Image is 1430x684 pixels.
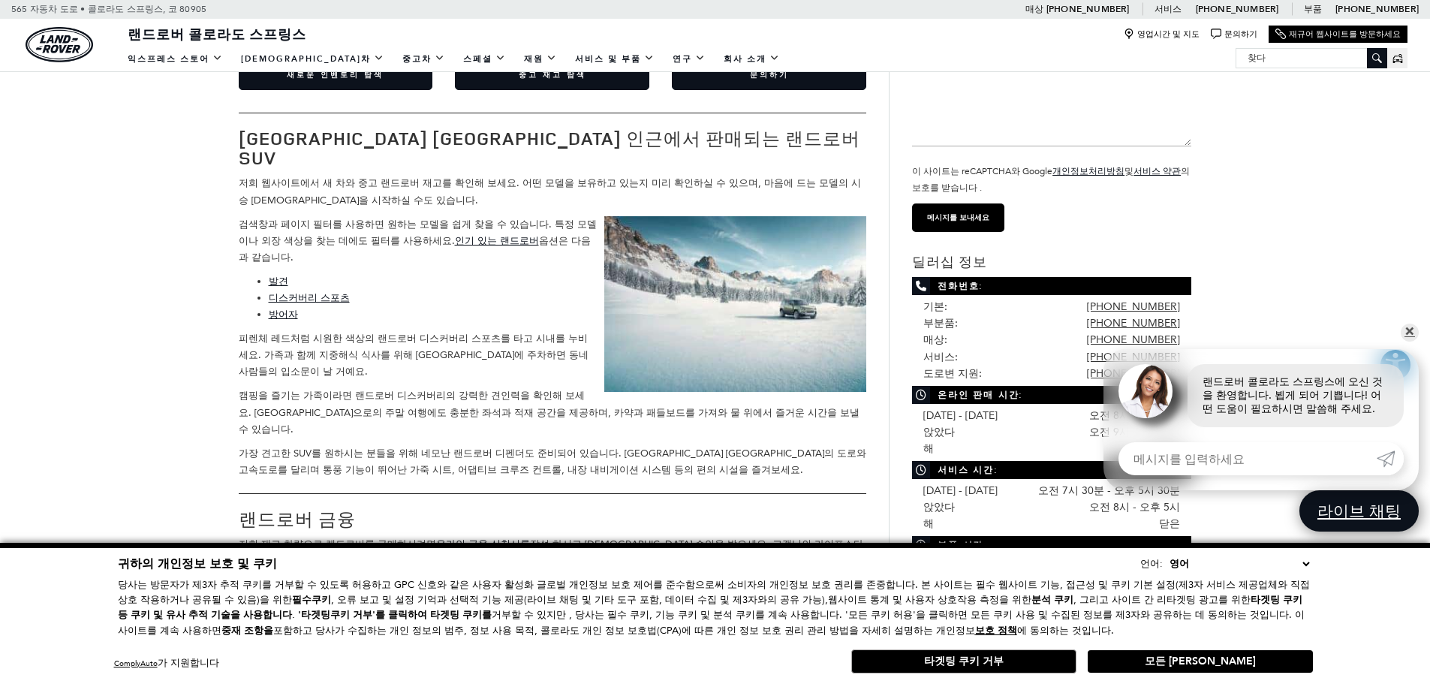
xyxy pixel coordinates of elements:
a: 영업시간 및 지도 [1124,29,1200,40]
font: 문의하기 [750,70,789,80]
font: 쿠키 거부'를 클릭하여 타겟팅 쿠키를 [330,608,492,622]
font: [GEOGRAPHIC_DATA] [GEOGRAPHIC_DATA] 인근에서 판매되는 랜드로버 SUV [239,126,860,170]
textarea: Message* [912,56,1191,146]
font: [DEMOGRAPHIC_DATA]차 [241,53,371,65]
a: [PHONE_NUMBER] [1087,367,1180,380]
font: 거부할 수 있지만 , 당사는 필수 쿠키, 기능 쿠키 및 분석 쿠키를 계속 사용합니다. '모든 쿠키 허용'을 클릭하면 모든 쿠키 사용 및 수집된 정보를 제3자와 공유하는 데 동... [118,609,1305,636]
font: 도로변 지원: [923,367,982,380]
a: 발견 [269,276,288,287]
a: [PHONE_NUMBER] [1087,333,1180,346]
font: 보호 정책 [975,624,1017,637]
select: 언어 선택 [1166,556,1313,572]
font: 라이브 채팅 [1317,502,1401,520]
font: 부품 시간: [938,539,988,551]
font: 매상: [923,333,947,346]
font: 귀하의 개인정보 보호 및 쿠키 [118,556,277,572]
a: 중고 재고 탐색 [455,60,649,90]
font: 랜드로버 콜로라도 스프링스에 오신 것을 환영합니다. 뵙게 되어 기쁩니다! 어떤 도움이 필요하시면 말씀해 주세요. [1203,375,1383,415]
a: 익스프레스 스토어 [119,46,232,72]
font: 문의하기 [1224,29,1257,39]
font: 전화번호: [938,280,983,292]
font: 서비스 시간: [938,464,998,476]
font: 부품 [1304,4,1322,14]
font: 서비스 및 부품 [575,53,641,65]
a: 스페셜 [454,46,515,72]
font: 피렌체 레드처럼 시원한 색상의 랜드로버 디스커버리 스포츠를 타고 시내를 누비세요. 가족과 함께 지중해식 식사를 위해 [GEOGRAPHIC_DATA]에 주차하면 동네 사람들의 ... [239,333,589,377]
font: 딜러십 정보 [912,252,987,270]
font: 저희 웹사이트에서 새 차와 중고 랜드로버 재고를 확인해 보세요. 어떤 모델을 보유하고 있는지 미리 확인하실 수 있으며, 마음에 드는 모델의 시승 [DEMOGRAPHIC_DAT... [239,177,861,205]
font: 캠핑을 즐기는 가족이라면 랜드로버 디스커버리의 강력한 견인력을 확인해 보세요. [GEOGRAPHIC_DATA]으로의 주말 여행에도 충분한 좌석과 적재 공간을 제공하며, 카약과... [239,390,860,434]
a: [PHONE_NUMBER] [1087,300,1180,313]
font: 온라인 금융 신청서를 [436,538,530,550]
a: [PHONE_NUMBER] [1087,351,1180,363]
img: 눈 속의 랜드로버 디펜더 | 콜로라도주 오로라의 랜드로버 | 콜로라도 스프링스의 레인로버 [604,216,866,393]
font: 가 지원합니다 [158,657,219,668]
img: 에이전트 프로필 사진 [1118,364,1173,418]
font: 익스프레스 스토어 [128,53,209,65]
font: 연구 [673,53,692,65]
font: 모든 [PERSON_NAME] [1145,654,1256,668]
font: 코 [168,4,177,14]
font: 오전 9시 - 오후 6시 [1089,426,1180,438]
a: 문의하기 [1211,29,1257,40]
font: 당사는 방문자가 제3자 추적 쿠키를 거부할 수 있도록 허용하고 GPC 신호와 같은 사용자 활성화 글로벌 개인정보 보호 제어를 준수함으로써 소비자의 개인정보 보호 권리를 존중합... [118,579,1310,605]
font: 닫은 [1159,517,1180,530]
a: [PHONE_NUMBER] [1335,3,1419,15]
a: [PHONE_NUMBER] [1196,3,1279,15]
font: 중고차 [402,53,432,65]
a: 라이브 채팅 [1299,490,1419,532]
button: 모든 쿠키 허용 [1088,650,1313,673]
font: 회사 소개 [724,53,766,65]
font: 앉았다 [923,501,955,514]
font: , 오류 보고 및 설정 기억과 선택적 기능 제공(라이브 채팅 및 기타 도구 포함, 데이터 수집 및 제3자와의 공유 가능), [331,594,828,605]
a: 재원 [515,46,566,72]
input: 메시지를 입력하세요 [1118,442,1377,475]
a: 새로운 인벤토리 탐색 [239,60,433,90]
font: 오전 8시 - 오후 6시 [1089,409,1180,422]
font: 랜드로버 콜로라도 스프링스 [128,25,306,43]
button: 접근성 옵션을 살펴보세요 [1379,348,1412,381]
font: 필수 [292,593,312,607]
font: 쿠키 [312,593,331,607]
font: 565 자동차 도로 • [11,4,85,14]
font: 작성 하시고 [DEMOGRAPHIC_DATA] 승인을 받으세요. 고객님의 라이프스타일에 맞는 다양한 대출 또는 리스 상품을 구성해 드리며, 저희 팀과 직접 상담해 보세요. [239,538,863,566]
font: 타겟팅 쿠키 거부 [924,654,1004,668]
aside: 접근성 헬프 데스크 [1379,348,1412,384]
font: 이 사이트는 reCAPTCHA와 Google [912,166,1052,176]
font: 서비스 약관 [1133,166,1181,176]
font: 콜로라도 스프링스, [88,4,166,14]
a: [PHONE_NUMBER] [1046,3,1130,15]
font: 기본: [923,300,947,313]
a: 랜드로버 콜로라도 스프링스 [119,25,315,43]
font: 온라인 판매 시간: [938,389,1023,401]
font: 서비스: [923,351,958,363]
a: 디스커버리 스포츠 [269,292,350,303]
font: 중재 조항을 [221,624,273,637]
img: 랜드로버 [26,27,93,62]
font: 개인정보처리방침 [1052,166,1124,176]
font: 재규어 웹사이트를 방문하세요 [1289,29,1401,39]
a: 문의하기 [672,60,866,90]
font: 검색창과 페이지 필터를 사용하면 원하는 모델을 쉽게 찾을 수 있습니다. 특정 모델이나 외장 색상을 찾는 데에도 필터를 사용하세요. [239,218,597,246]
input: 찾다 [1236,49,1386,67]
a: 인기 있는 랜드로버 [455,235,539,246]
a: 565 자동차 도로 • 콜로라도 스프링스, 코 80905 [11,4,206,14]
a: 방어자 [269,309,298,320]
font: 분석 쿠키 [1031,593,1073,607]
font: 가장 견고한 SUV를 원하시는 분들을 위해 네모난 랜드로버 디펜더도 준비되어 있습니다. [GEOGRAPHIC_DATA] [GEOGRAPHIC_DATA]의 도로와 고속도로를 달... [239,447,866,475]
a: 재규어 웹사이트를 방문하세요 [1275,29,1401,40]
font: 오전 7시 30분 - 오후 5시 30분 [1038,484,1180,497]
a: ComplyAuto [114,658,158,668]
font: 서비스 [1155,4,1182,14]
